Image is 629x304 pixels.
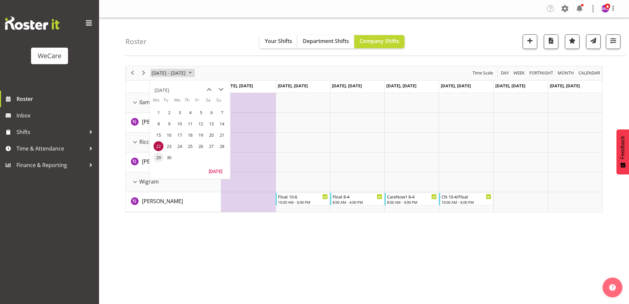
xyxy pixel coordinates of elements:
span: [DATE], [DATE] [278,83,308,89]
th: Mo [153,97,163,107]
span: [PERSON_NAME] [142,158,183,165]
button: next month [215,84,227,96]
span: [PERSON_NAME] [142,118,183,125]
div: CareNow1 8-4 [387,193,437,200]
button: Your Shifts [260,35,297,48]
span: Inbox [17,110,96,120]
span: [DATE], [DATE] [386,83,416,89]
span: Sunday, September 28, 2025 [217,141,227,151]
span: Tuesday, September 23, 2025 [164,141,174,151]
div: previous period [127,66,138,80]
span: Time Scale [472,69,494,77]
span: Friday, September 12, 2025 [196,119,206,129]
button: Company Shifts [354,35,404,48]
div: 8:00 AM - 4:00 PM [387,199,437,205]
div: Float 8-4 [332,193,382,200]
img: management-we-care10447.jpg [601,5,609,13]
span: Company Shifts [360,37,399,45]
span: Month [557,69,575,77]
div: 10:00 AM - 6:00 PM [441,199,491,205]
span: Sunday, September 21, 2025 [217,130,227,140]
th: We [174,97,185,107]
span: Wednesday, September 17, 2025 [175,130,185,140]
button: Timeline Day [500,69,510,77]
span: Tuesday, September 16, 2025 [164,130,174,140]
span: Friday, September 5, 2025 [196,108,206,117]
th: Tu [163,97,174,107]
span: Wednesday, September 3, 2025 [175,108,185,117]
div: September 22 - 28, 2025 [149,66,196,80]
button: Fortnight [528,69,554,77]
span: [DATE], [DATE] [495,83,525,89]
button: Next [139,69,148,77]
span: Monday, September 8, 2025 [154,119,163,129]
button: previous month [203,84,215,96]
a: [PERSON_NAME] [142,118,183,126]
span: Tuesday, September 9, 2025 [164,119,174,129]
img: Rosterit website logo [5,17,59,30]
div: CN 10-4/Float [441,193,491,200]
div: Timeline Week of September 22, 2025 [125,66,603,212]
button: Send a list of all shifts for the selected filtered period to all rostered employees. [586,34,601,49]
span: Monday, September 1, 2025 [154,108,163,117]
button: Highlight an important date within the roster. [565,34,579,49]
div: 10:00 AM - 6:00 PM [278,199,328,205]
span: Thursday, September 4, 2025 [185,108,195,117]
td: Ella Jarvis resource [126,192,221,212]
div: Ella Jarvis"s event - CN 10-4/Float Begin From Friday, September 26, 2025 at 10:00:00 AM GMT+12:0... [439,193,493,205]
button: Previous [128,69,137,77]
span: Sunday, September 7, 2025 [217,108,227,117]
span: Your Shifts [265,37,292,45]
span: Wednesday, September 10, 2025 [175,119,185,129]
span: Day [500,69,509,77]
span: Monday, September 15, 2025 [154,130,163,140]
span: Shifts [17,127,86,137]
span: Feedback [620,136,626,159]
span: Thursday, September 18, 2025 [185,130,195,140]
td: Wigram resource [126,172,221,192]
span: [DATE], [DATE] [332,83,362,89]
span: Saturday, September 13, 2025 [206,119,216,129]
button: Feedback - Show survey [616,129,629,174]
span: calendar [578,69,601,77]
span: Fortnight [529,69,554,77]
span: [PERSON_NAME] [142,197,183,205]
span: Sunday, September 14, 2025 [217,119,227,129]
th: Th [185,97,195,107]
span: Friday, September 19, 2025 [196,130,206,140]
button: Filter Shifts [606,34,620,49]
span: Roster [17,94,96,104]
th: Sa [206,97,216,107]
a: [PERSON_NAME] [142,157,183,165]
button: Timeline Week [512,69,526,77]
span: Wednesday, September 24, 2025 [175,141,185,151]
td: Monday, September 22, 2025 [153,141,163,152]
span: Ilam [139,98,150,106]
span: [DATE], [DATE] [223,83,253,89]
h4: Roster [125,38,147,45]
span: Riccarton [139,138,163,146]
a: [PERSON_NAME] [142,197,183,205]
span: Monday, September 22, 2025 [154,141,163,151]
span: Wigram [139,178,159,186]
span: Monday, September 29, 2025 [154,152,163,162]
div: Ella Jarvis"s event - Float 10-6 Begin From Tuesday, September 23, 2025 at 10:00:00 AM GMT+12:00 ... [276,193,330,205]
span: Thursday, September 25, 2025 [185,141,195,151]
button: Month [577,69,601,77]
span: [DATE], [DATE] [441,83,471,89]
span: Department Shifts [303,37,349,45]
img: help-xxl-2.png [609,284,616,291]
div: title [155,84,169,97]
div: Ella Jarvis"s event - CareNow1 8-4 Begin From Thursday, September 25, 2025 at 8:00:00 AM GMT+12:0... [385,193,438,205]
button: Download a PDF of the roster according to the set date range. [544,34,558,49]
span: Tuesday, September 30, 2025 [164,152,174,162]
button: Timeline Month [557,69,575,77]
td: Riccarton resource [126,133,221,152]
div: 8:00 AM - 4:00 PM [332,199,382,205]
span: Time & Attendance [17,144,86,153]
button: Today [204,166,227,176]
span: Saturday, September 27, 2025 [206,141,216,151]
button: Time Scale [472,69,494,77]
th: Fr [195,97,206,107]
span: [DATE] - [DATE] [151,69,186,77]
